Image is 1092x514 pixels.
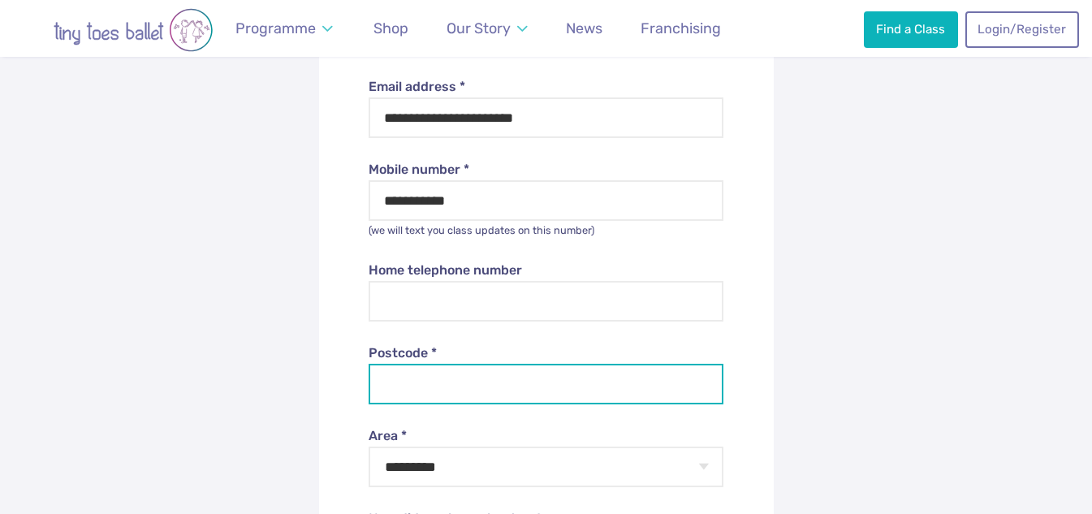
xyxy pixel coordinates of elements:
label: Home telephone number [369,261,723,279]
a: Programme [228,11,340,47]
a: Login/Register [965,11,1079,47]
span: Programme [235,19,316,37]
span: Franchising [641,19,721,37]
label: Email address * [369,78,723,96]
a: Shop [366,11,416,47]
a: Our Story [439,11,535,47]
span: Shop [373,19,408,37]
small: (we will text you class updates on this number) [369,224,594,236]
a: Find a Class [864,11,958,47]
label: Postcode * [369,344,723,362]
span: News [566,19,602,37]
span: Our Story [447,19,511,37]
label: Area * [369,427,723,445]
a: Franchising [633,11,728,47]
label: Mobile number * [369,161,723,179]
img: tiny toes ballet [19,8,247,52]
a: News [559,11,610,47]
